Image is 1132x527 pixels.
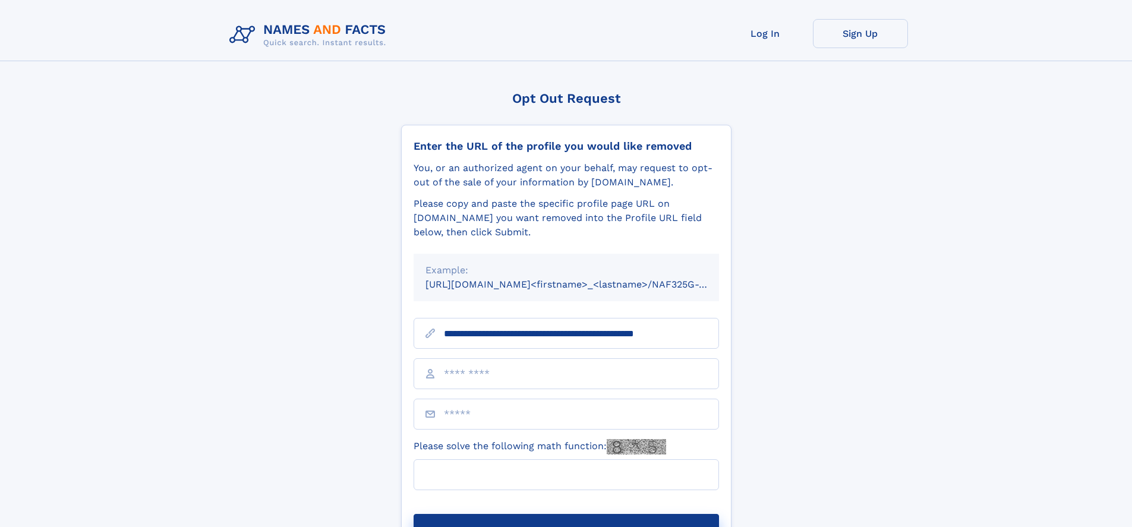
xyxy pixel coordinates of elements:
[425,279,742,290] small: [URL][DOMAIN_NAME]<firstname>_<lastname>/NAF325G-xxxxxxxx
[225,19,396,51] img: Logo Names and Facts
[414,161,719,190] div: You, or an authorized agent on your behalf, may request to opt-out of the sale of your informatio...
[414,439,666,455] label: Please solve the following math function:
[414,197,719,239] div: Please copy and paste the specific profile page URL on [DOMAIN_NAME] you want removed into the Pr...
[414,140,719,153] div: Enter the URL of the profile you would like removed
[813,19,908,48] a: Sign Up
[425,263,707,277] div: Example:
[401,91,731,106] div: Opt Out Request
[718,19,813,48] a: Log In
